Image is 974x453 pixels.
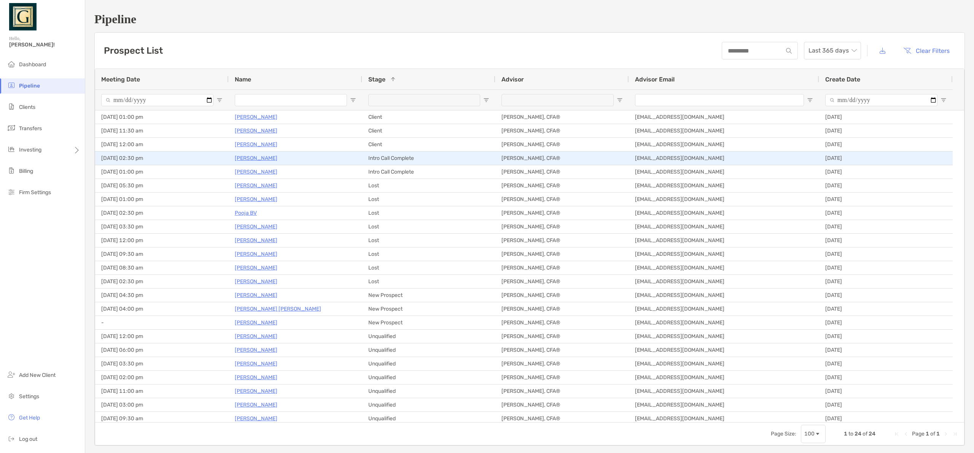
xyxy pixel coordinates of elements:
[629,384,819,398] div: [EMAIL_ADDRESS][DOMAIN_NAME]
[629,165,819,179] div: [EMAIL_ADDRESS][DOMAIN_NAME]
[235,140,277,149] p: [PERSON_NAME]
[362,234,495,247] div: Lost
[495,289,629,302] div: [PERSON_NAME], CFA®
[495,412,629,425] div: [PERSON_NAME], CFA®
[235,181,277,190] a: [PERSON_NAME]
[629,206,819,220] div: [EMAIL_ADDRESS][DOMAIN_NAME]
[819,371,953,384] div: [DATE]
[7,102,16,111] img: clients icon
[235,345,277,355] p: [PERSON_NAME]
[930,431,935,437] span: of
[495,165,629,179] div: [PERSON_NAME], CFA®
[819,289,953,302] div: [DATE]
[825,94,937,106] input: Create Date Filter Input
[350,97,356,103] button: Open Filter Menu
[362,193,495,206] div: Lost
[95,412,229,425] div: [DATE] 09:30 am
[819,234,953,247] div: [DATE]
[629,412,819,425] div: [EMAIL_ADDRESS][DOMAIN_NAME]
[495,193,629,206] div: [PERSON_NAME], CFA®
[235,332,277,341] p: [PERSON_NAME]
[801,425,826,443] div: Page Size
[95,247,229,261] div: [DATE] 09:30 am
[235,167,277,177] p: [PERSON_NAME]
[368,76,385,83] span: Stage
[952,431,958,437] div: Last Page
[101,94,213,106] input: Meeting Date Filter Input
[235,304,321,314] p: [PERSON_NAME] [PERSON_NAME]
[95,179,229,192] div: [DATE] 05:30 pm
[825,76,860,83] span: Create Date
[19,125,42,132] span: Transfers
[495,179,629,192] div: [PERSON_NAME], CFA®
[495,247,629,261] div: [PERSON_NAME], CFA®
[903,431,909,437] div: Previous Page
[7,59,16,69] img: dashboard icon
[235,414,277,423] a: [PERSON_NAME]
[235,195,277,204] p: [PERSON_NAME]
[819,152,953,165] div: [DATE]
[235,126,277,136] a: [PERSON_NAME]
[786,48,792,54] img: input icon
[629,398,819,412] div: [EMAIL_ADDRESS][DOMAIN_NAME]
[629,152,819,165] div: [EMAIL_ADDRESS][DOMAIN_NAME]
[629,357,819,370] div: [EMAIL_ADDRESS][DOMAIN_NAME]
[95,206,229,220] div: [DATE] 02:30 pm
[235,76,251,83] span: Name
[95,371,229,384] div: [DATE] 02:00 pm
[362,275,495,288] div: Lost
[894,431,900,437] div: First Page
[362,412,495,425] div: Unqualified
[495,357,629,370] div: [PERSON_NAME], CFA®
[235,236,277,245] a: [PERSON_NAME]
[495,234,629,247] div: [PERSON_NAME], CFA®
[495,220,629,233] div: [PERSON_NAME], CFA®
[19,393,39,400] span: Settings
[362,316,495,329] div: New Prospect
[808,42,856,59] span: Last 365 days
[95,357,229,370] div: [DATE] 03:30 pm
[848,431,853,437] span: to
[19,147,41,153] span: Investing
[855,431,861,437] span: 24
[19,372,56,378] span: Add New Client
[235,386,277,396] a: [PERSON_NAME]
[7,370,16,379] img: add_new_client icon
[362,398,495,412] div: Unqualified
[819,275,953,288] div: [DATE]
[941,97,947,103] button: Open Filter Menu
[19,436,37,442] span: Log out
[95,330,229,343] div: [DATE] 12:00 pm
[629,371,819,384] div: [EMAIL_ADDRESS][DOMAIN_NAME]
[94,12,965,26] h1: Pipeline
[235,290,277,300] a: [PERSON_NAME]
[629,220,819,233] div: [EMAIL_ADDRESS][DOMAIN_NAME]
[235,359,277,368] a: [PERSON_NAME]
[898,42,955,59] button: Clear Filters
[635,94,804,106] input: Advisor Email Filter Input
[819,206,953,220] div: [DATE]
[362,220,495,233] div: Lost
[7,145,16,154] img: investing icon
[495,152,629,165] div: [PERSON_NAME], CFA®
[235,400,277,410] a: [PERSON_NAME]
[235,208,257,218] a: Pooja BV
[362,124,495,137] div: Client
[629,330,819,343] div: [EMAIL_ADDRESS][DOMAIN_NAME]
[819,384,953,398] div: [DATE]
[819,398,953,412] div: [DATE]
[235,277,277,286] p: [PERSON_NAME]
[819,165,953,179] div: [DATE]
[235,249,277,259] a: [PERSON_NAME]
[235,94,347,106] input: Name Filter Input
[495,398,629,412] div: [PERSON_NAME], CFA®
[362,330,495,343] div: Unqualified
[495,124,629,137] div: [PERSON_NAME], CFA®
[19,104,35,110] span: Clients
[19,168,33,174] span: Billing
